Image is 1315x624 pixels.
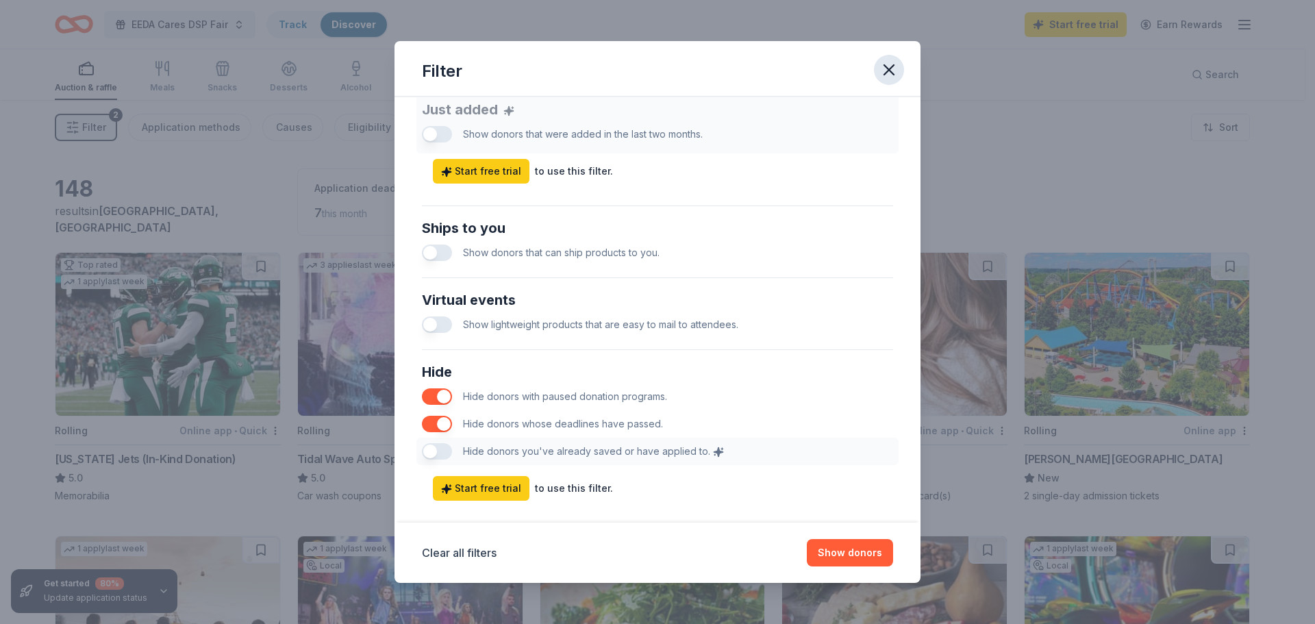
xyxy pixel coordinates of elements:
[463,319,738,330] span: Show lightweight products that are easy to mail to attendees.
[433,476,529,501] a: Start free trial
[422,60,462,82] div: Filter
[463,390,667,402] span: Hide donors with paused donation programs.
[535,480,613,497] div: to use this filter.
[422,289,893,311] div: Virtual events
[441,480,521,497] span: Start free trial
[422,545,497,561] button: Clear all filters
[422,361,893,383] div: Hide
[535,163,613,179] div: to use this filter.
[433,159,529,184] a: Start free trial
[441,163,521,179] span: Start free trial
[463,247,660,258] span: Show donors that can ship products to you.
[463,418,663,429] span: Hide donors whose deadlines have passed.
[807,539,893,566] button: Show donors
[422,217,893,239] div: Ships to you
